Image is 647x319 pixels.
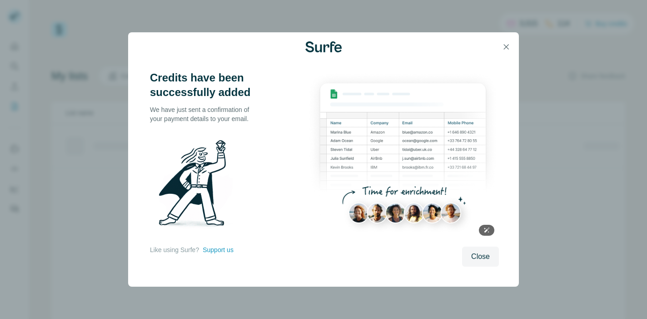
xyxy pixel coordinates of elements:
[305,41,342,52] img: Surfe Logo
[150,105,259,123] p: We have just sent a confirmation of your payment details to your email.
[150,134,244,236] img: Surfe Illustration - Man holding diamond
[471,251,490,262] span: Close
[150,71,259,100] h3: Credits have been successfully added
[203,245,234,254] button: Support us
[307,71,499,241] img: Enrichment Hub - Sheet Preview
[462,247,499,267] button: Close
[150,245,199,254] p: Like using Surfe?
